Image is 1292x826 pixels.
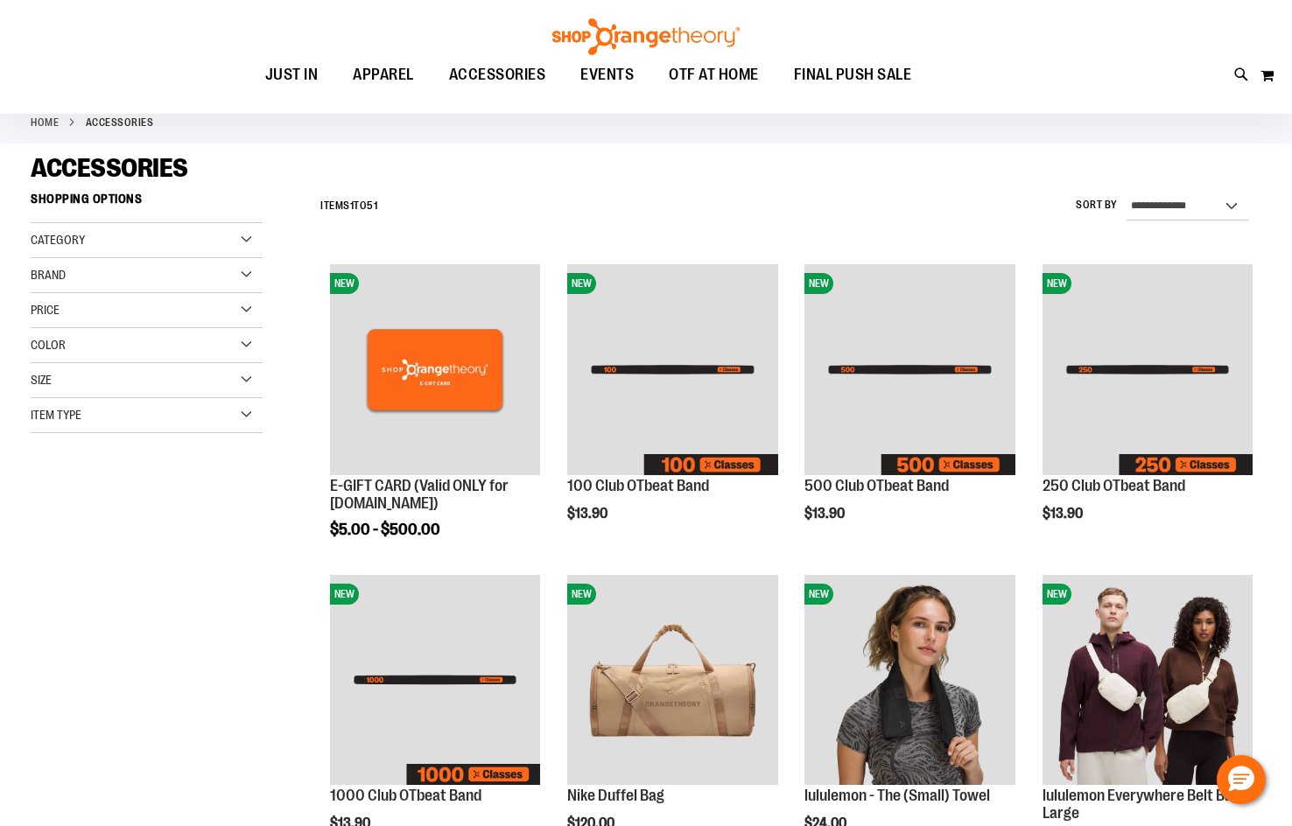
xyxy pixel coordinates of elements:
a: Home [31,115,59,130]
span: NEW [804,273,833,294]
a: E-GIFT CARD (Valid ONLY for ShopOrangetheory.com)NEW [330,264,540,477]
span: NEW [804,584,833,605]
a: Image of 500 Club OTbeat BandNEW [804,264,1015,477]
a: lululemon - The (Small) Towel [804,787,990,804]
label: Sort By [1076,198,1118,213]
img: lululemon - The (Small) Towel [804,575,1015,785]
span: $13.90 [1043,506,1085,521]
h2: Items to [320,192,377,220]
span: Color [31,338,66,352]
span: OTF AT HOME [669,55,759,94]
span: EVENTS [580,55,634,94]
a: FINAL PUSH SALE [776,55,930,95]
img: Image of 1000 Club OTbeat Band [330,575,540,785]
a: 500 Club OTbeat Band [804,477,949,494]
span: APPAREL [353,55,414,94]
a: lululemon - The (Small) TowelNEW [804,575,1015,787]
div: product [321,255,549,583]
span: NEW [330,273,359,294]
a: OTF AT HOME [651,55,776,95]
a: Image of 100 Club OTbeat BandNEW [567,264,777,477]
img: E-GIFT CARD (Valid ONLY for ShopOrangetheory.com) [330,264,540,474]
span: 51 [367,199,377,212]
a: lululemon Everywhere Belt Bag - Large [1043,787,1248,822]
div: product [558,255,786,556]
a: ACCESSORIES [432,55,564,94]
img: lululemon Everywhere Belt Bag - Large [1043,575,1253,785]
img: Nike Duffel Bag [567,575,777,785]
a: E-GIFT CARD (Valid ONLY for [DOMAIN_NAME]) [330,477,509,512]
img: Image of 100 Club OTbeat Band [567,264,777,474]
span: FINAL PUSH SALE [794,55,912,94]
span: NEW [567,584,596,605]
a: 1000 Club OTbeat Band [330,787,481,804]
span: Size [31,373,52,387]
a: JUST IN [248,55,336,95]
span: NEW [1043,584,1071,605]
img: Shop Orangetheory [550,18,742,55]
a: 250 Club OTbeat Band [1043,477,1185,494]
a: Image of 1000 Club OTbeat BandNEW [330,575,540,787]
a: APPAREL [335,55,432,95]
span: $13.90 [567,506,610,521]
strong: ACCESSORIES [86,115,154,130]
span: Item Type [31,408,81,422]
span: $5.00 - $500.00 [330,521,440,538]
a: 100 Club OTbeat Band [567,477,709,494]
span: NEW [1043,273,1071,294]
span: ACCESSORIES [31,153,188,183]
span: Price [31,303,60,317]
span: Brand [31,268,66,282]
button: Hello, have a question? Let’s chat. [1217,755,1266,804]
a: EVENTS [563,55,651,95]
span: NEW [330,584,359,605]
span: $13.90 [804,506,847,521]
a: lululemon Everywhere Belt Bag - LargeNEW [1043,575,1253,787]
span: JUST IN [265,55,319,94]
strong: Shopping Options [31,184,263,223]
div: product [796,255,1023,556]
span: Category [31,233,85,247]
img: Image of 500 Club OTbeat Band [804,264,1015,474]
img: Image of 250 Club OTbeat Band [1043,264,1253,474]
a: Nike Duffel BagNEW [567,575,777,787]
div: product [1034,255,1261,556]
span: NEW [567,273,596,294]
a: Image of 250 Club OTbeat BandNEW [1043,264,1253,477]
span: 1 [350,199,355,212]
a: Nike Duffel Bag [567,787,664,804]
span: ACCESSORIES [449,55,546,94]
